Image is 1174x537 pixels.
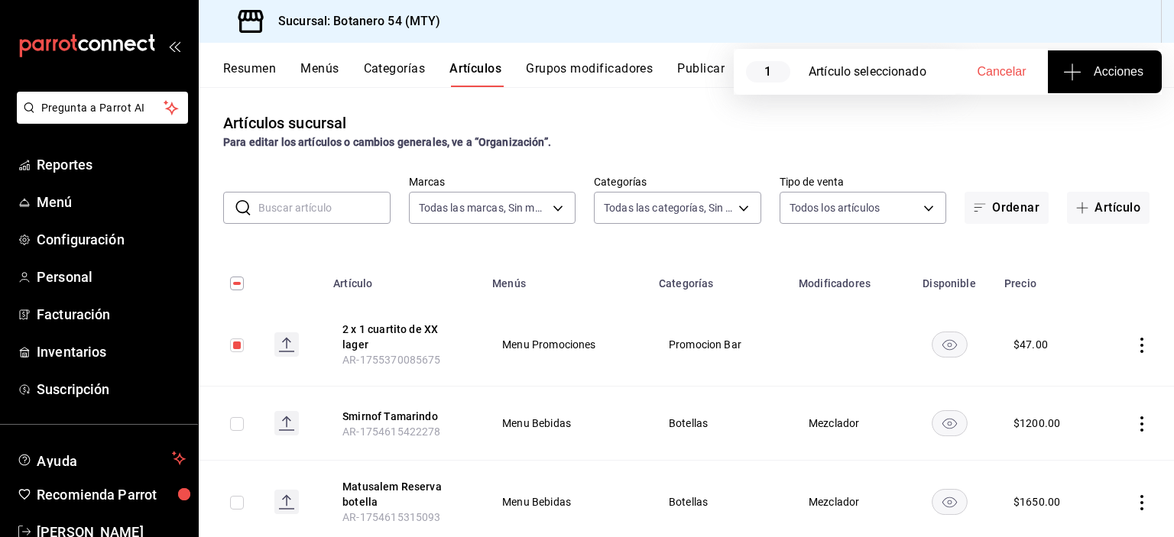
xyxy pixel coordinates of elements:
span: Acciones [1066,63,1143,81]
th: Disponible [903,254,995,303]
span: Todas las categorías, Sin categoría [604,200,733,215]
label: Categorías [594,176,761,187]
th: Precio [995,254,1101,303]
button: Pregunta a Parrot AI [17,92,188,124]
button: open_drawer_menu [168,40,180,52]
button: actions [1134,416,1150,432]
span: Ayuda [37,449,166,467]
button: availability-product [932,410,968,436]
span: Configuración [37,229,186,250]
button: edit-product-location [342,479,465,510]
input: Buscar artículo [258,192,391,223]
button: actions [1134,495,1150,510]
th: Categorías [650,254,790,303]
span: Facturación [37,304,186,325]
div: navigation tabs [223,61,1174,87]
button: availability-product [932,332,968,357]
button: Acciones [1048,50,1162,93]
button: Cancelar [955,50,1048,93]
span: Todos los artículos [790,200,880,215]
span: Todas las marcas, Sin marca [419,200,548,215]
div: Artículo seleccionado [809,63,955,81]
button: Resumen [223,61,276,87]
button: edit-product-location [342,322,465,352]
button: edit-product-location [342,409,465,424]
div: $ 1650.00 [1013,494,1060,510]
span: Menu Bebidas [502,418,631,429]
span: Mezclador [809,418,884,429]
span: Mezclador [809,497,884,507]
div: $ 1200.00 [1013,416,1060,431]
span: Botellas [669,497,770,507]
label: Tipo de venta [780,176,947,187]
button: actions [1134,338,1150,353]
h3: Sucursal: Botanero 54 (MTY) [266,12,441,31]
span: Promocion Bar [669,339,770,350]
th: Modificadores [790,254,903,303]
button: Artículos [449,61,501,87]
button: Publicar [677,61,725,87]
span: Inventarios [37,341,186,362]
span: Reportes [37,154,186,175]
span: Menu Bebidas [502,497,631,507]
span: Personal [37,267,186,287]
th: Menús [483,254,650,303]
div: Artículos sucursal [223,112,346,134]
span: AR-1754615315093 [342,511,440,523]
button: Categorías [364,61,426,87]
button: availability-product [932,489,968,515]
button: Grupos modificadores [526,61,653,87]
strong: Para editar los artículos o cambios generales, ve a “Organización”. [223,136,551,148]
span: AR-1754615422278 [342,425,440,438]
a: Pregunta a Parrot AI [11,111,188,127]
button: Artículo [1067,192,1150,224]
span: 1 [746,61,790,82]
span: Botellas [669,418,770,429]
span: Pregunta a Parrot AI [41,100,164,116]
span: Recomienda Parrot [37,484,186,505]
span: AR-1755370085675 [342,354,440,366]
th: Artículo [324,254,483,303]
span: Suscripción [37,379,186,400]
button: Ordenar [965,192,1049,224]
span: Cancelar [978,65,1026,79]
span: Menu Promociones [502,339,631,350]
span: Menú [37,192,186,212]
button: Menús [300,61,339,87]
label: Marcas [409,176,576,187]
div: $ 47.00 [1013,337,1048,352]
